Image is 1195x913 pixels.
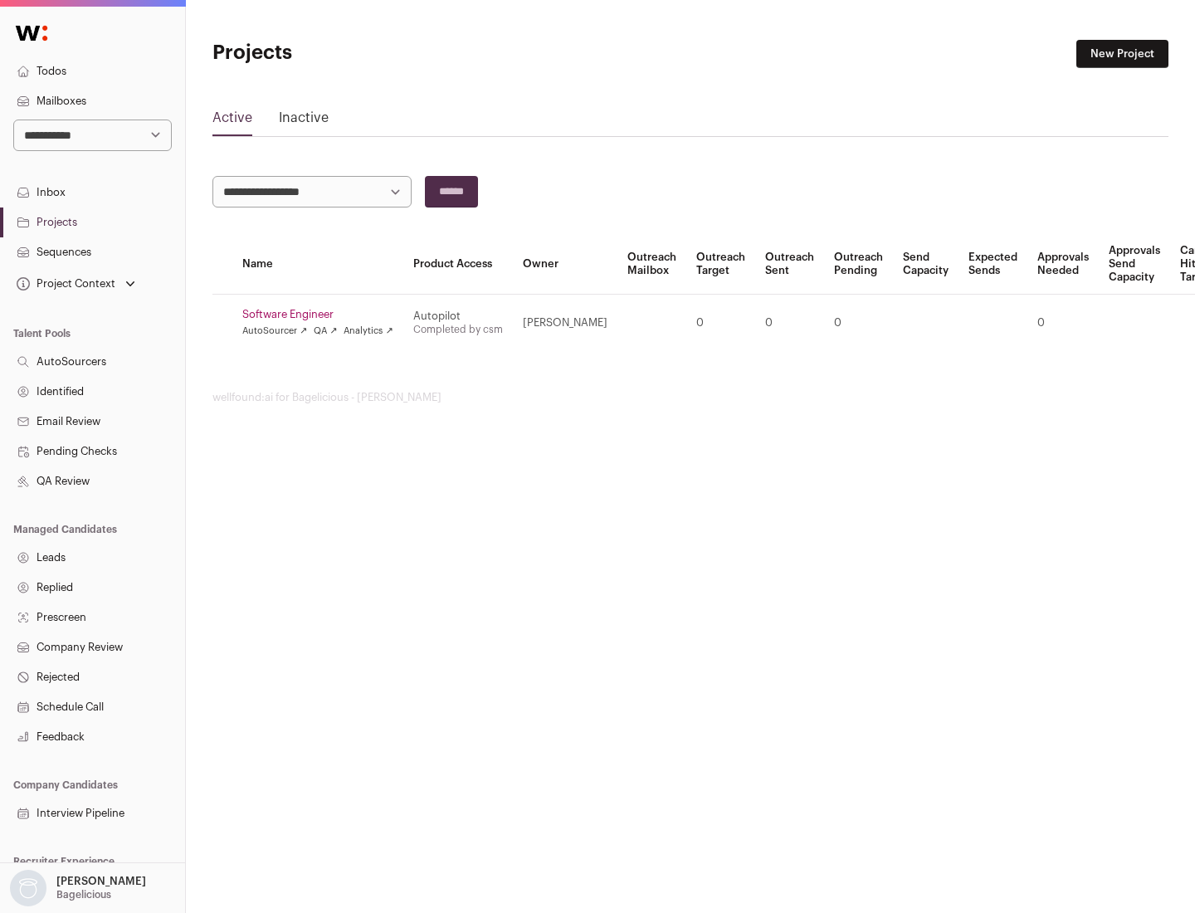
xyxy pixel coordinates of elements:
[10,870,46,906] img: nopic.png
[617,234,686,295] th: Outreach Mailbox
[314,325,337,338] a: QA ↗
[824,295,893,352] td: 0
[56,888,111,901] p: Bagelicious
[1099,234,1170,295] th: Approvals Send Capacity
[1076,40,1168,68] a: New Project
[7,870,149,906] button: Open dropdown
[513,295,617,352] td: [PERSON_NAME]
[232,234,403,295] th: Name
[1027,234,1099,295] th: Approvals Needed
[279,108,329,134] a: Inactive
[755,295,824,352] td: 0
[56,875,146,888] p: [PERSON_NAME]
[893,234,958,295] th: Send Capacity
[212,391,1168,404] footer: wellfound:ai for Bagelicious - [PERSON_NAME]
[403,234,513,295] th: Product Access
[824,234,893,295] th: Outreach Pending
[212,40,531,66] h1: Projects
[686,234,755,295] th: Outreach Target
[242,308,393,321] a: Software Engineer
[242,325,307,338] a: AutoSourcer ↗
[686,295,755,352] td: 0
[755,234,824,295] th: Outreach Sent
[413,325,503,334] a: Completed by csm
[7,17,56,50] img: Wellfound
[13,272,139,295] button: Open dropdown
[1027,295,1099,352] td: 0
[413,310,503,323] div: Autopilot
[513,234,617,295] th: Owner
[13,277,115,290] div: Project Context
[958,234,1027,295] th: Expected Sends
[212,108,252,134] a: Active
[344,325,393,338] a: Analytics ↗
